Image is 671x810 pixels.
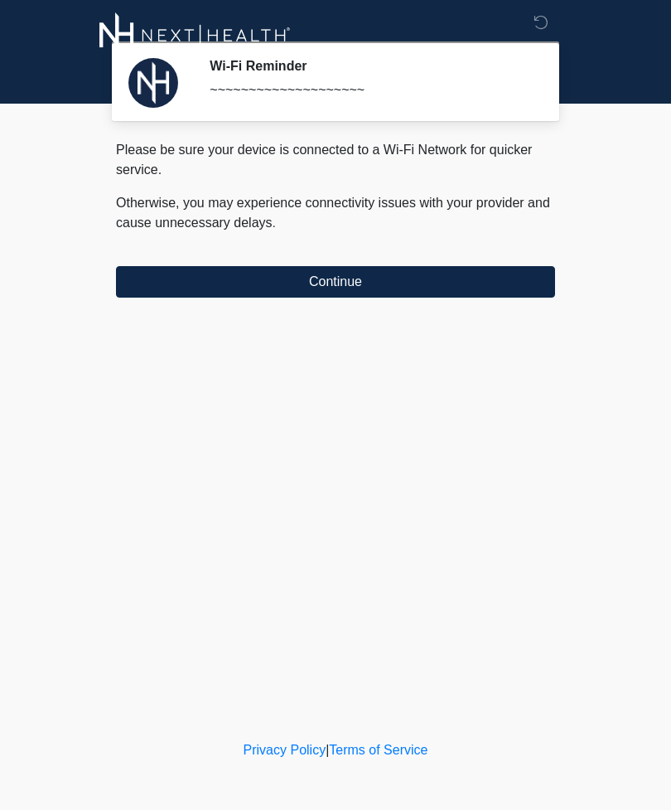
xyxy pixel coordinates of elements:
[326,743,329,757] a: |
[210,80,530,100] div: ~~~~~~~~~~~~~~~~~~~~
[99,12,291,58] img: Next-Health Logo
[116,140,555,180] p: Please be sure your device is connected to a Wi-Fi Network for quicker service.
[329,743,427,757] a: Terms of Service
[273,216,276,230] span: .
[128,58,178,108] img: Agent Avatar
[244,743,326,757] a: Privacy Policy
[116,193,555,233] p: Otherwise, you may experience connectivity issues with your provider and cause unnecessary delays
[116,266,555,298] button: Continue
